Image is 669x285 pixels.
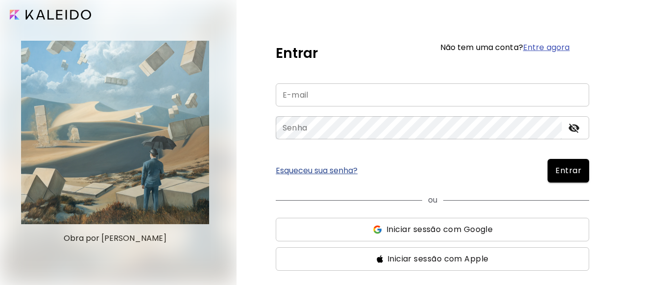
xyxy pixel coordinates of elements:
span: Iniciar sessão com Apple [387,253,489,265]
button: toggle password visibility [566,120,582,136]
span: Iniciar sessão com Google [386,224,493,235]
img: ss [372,225,382,234]
h5: Entrar [276,43,318,64]
a: Esqueceu sua senha? [276,167,358,175]
img: ss [377,255,383,263]
p: ou [428,194,437,206]
a: Entre agora [523,42,570,53]
button: ssIniciar sessão com Apple [276,247,589,271]
span: Entrar [555,165,581,177]
button: ssIniciar sessão com Google [276,218,589,241]
button: Entrar [548,159,589,182]
h6: Não tem uma conta? [440,44,570,52]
